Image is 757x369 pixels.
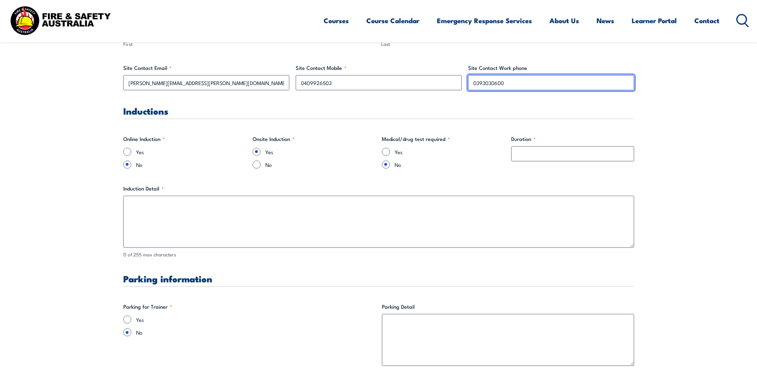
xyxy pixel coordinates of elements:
label: Parking Detail [382,303,634,311]
a: Courses [324,10,349,31]
label: Yes [136,148,246,156]
label: No [265,161,376,169]
legend: Medical/drug test required [382,135,450,143]
label: No [395,161,505,169]
label: Site Contact Mobile [296,64,462,72]
div: 0 of 255 max characters [123,251,634,258]
a: Contact [694,10,719,31]
label: Site Contact Work phone [468,64,634,72]
h3: Inductions [123,106,634,115]
a: Emergency Response Services [437,10,532,31]
label: Yes [265,148,376,156]
label: Duration [511,135,634,143]
legend: Parking for Trainer [123,303,172,311]
a: Learner Portal [632,10,677,31]
label: Yes [395,148,505,156]
a: About Us [549,10,579,31]
label: Induction Detail [123,184,634,192]
label: Yes [136,315,376,323]
label: Site Contact Email [123,64,289,72]
a: Course Calendar [366,10,419,31]
a: News [597,10,614,31]
label: No [136,328,376,336]
label: Last [381,40,634,48]
label: First [123,40,376,48]
label: No [136,161,246,169]
legend: Onsite Induction [253,135,294,143]
h3: Parking information [123,274,634,283]
legend: Online Induction [123,135,165,143]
